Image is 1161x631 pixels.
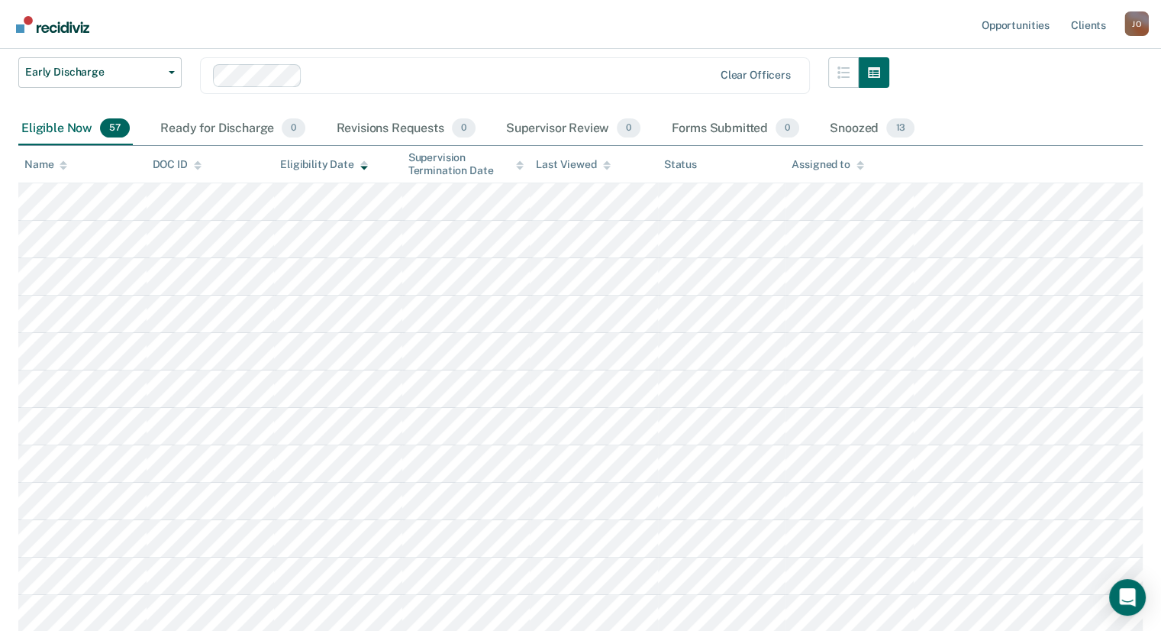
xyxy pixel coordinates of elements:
[408,151,524,177] div: Supervision Termination Date
[24,158,67,171] div: Name
[721,69,791,82] div: Clear officers
[18,57,182,88] button: Early Discharge
[25,66,163,79] span: Early Discharge
[333,112,478,146] div: Revisions Requests0
[282,118,305,138] span: 0
[280,158,368,171] div: Eligibility Date
[153,158,202,171] div: DOC ID
[886,118,914,138] span: 13
[776,118,799,138] span: 0
[617,118,640,138] span: 0
[18,112,133,146] div: Eligible Now57
[503,112,644,146] div: Supervisor Review0
[536,158,610,171] div: Last Viewed
[792,158,863,171] div: Assigned to
[452,118,476,138] span: 0
[827,112,918,146] div: Snoozed13
[664,158,697,171] div: Status
[157,112,308,146] div: Ready for Discharge0
[1124,11,1149,36] button: Profile dropdown button
[16,16,89,33] img: Recidiviz
[1109,579,1146,616] div: Open Intercom Messenger
[1124,11,1149,36] div: J O
[100,118,130,138] span: 57
[668,112,802,146] div: Forms Submitted0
